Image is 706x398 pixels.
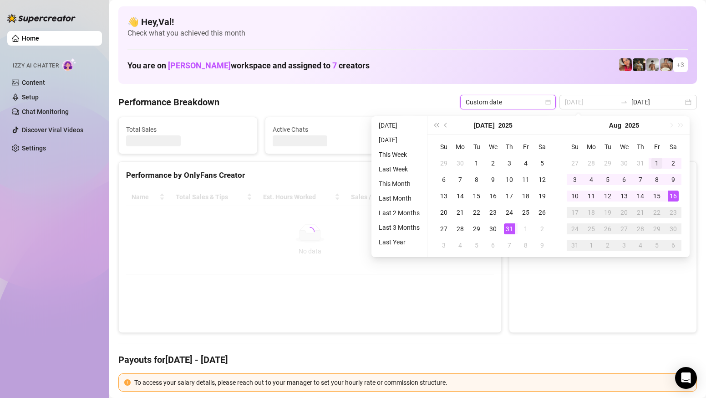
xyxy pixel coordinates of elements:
[602,223,613,234] div: 26
[455,207,466,218] div: 21
[569,240,580,251] div: 31
[436,155,452,171] td: 2025-06-29
[504,240,515,251] div: 7
[632,204,649,221] td: 2025-08-21
[452,237,468,253] td: 2025-08-04
[485,155,501,171] td: 2025-07-02
[452,188,468,204] td: 2025-07-14
[619,58,632,71] img: Vanessa
[602,240,613,251] div: 2
[13,62,59,70] span: Izzy AI Chatter
[520,191,531,202] div: 18
[583,139,599,155] th: Mo
[375,237,423,248] li: Last Year
[619,158,630,169] div: 30
[665,221,681,237] td: 2025-08-30
[586,223,597,234] div: 25
[651,158,662,169] div: 1
[22,145,46,152] a: Settings
[569,158,580,169] div: 27
[620,98,628,106] span: to
[504,223,515,234] div: 31
[518,221,534,237] td: 2025-08-01
[473,116,494,134] button: Choose a month
[567,188,583,204] td: 2025-08-10
[436,221,452,237] td: 2025-07-27
[485,171,501,188] td: 2025-07-09
[62,58,76,71] img: AI Chatter
[520,174,531,185] div: 11
[651,240,662,251] div: 5
[468,221,485,237] td: 2025-07-29
[649,237,665,253] td: 2025-09-05
[452,204,468,221] td: 2025-07-21
[126,169,494,181] div: Performance by OnlyFans Creator
[134,377,691,388] div: To access your salary details, please reach out to your manager to set your hourly rate or commis...
[668,158,679,169] div: 2
[488,223,498,234] div: 30
[488,174,498,185] div: 9
[126,124,250,134] span: Total Sales
[468,204,485,221] td: 2025-07-22
[632,221,649,237] td: 2025-08-28
[632,237,649,253] td: 2025-09-04
[518,188,534,204] td: 2025-07-18
[455,223,466,234] div: 28
[632,171,649,188] td: 2025-08-07
[567,155,583,171] td: 2025-07-27
[501,171,518,188] td: 2025-07-10
[651,174,662,185] div: 8
[534,204,550,221] td: 2025-07-26
[22,126,83,134] a: Discover Viral Videos
[438,240,449,251] div: 3
[22,93,39,101] a: Setup
[665,155,681,171] td: 2025-08-02
[599,221,616,237] td: 2025-08-26
[632,155,649,171] td: 2025-07-31
[675,367,697,389] div: Open Intercom Messenger
[127,16,688,28] h4: 👋 Hey, Val !
[537,207,548,218] div: 26
[646,58,659,71] img: aussieboy_j
[431,116,441,134] button: Last year (Control + left)
[22,35,39,42] a: Home
[520,223,531,234] div: 1
[619,223,630,234] div: 27
[602,158,613,169] div: 29
[545,99,551,105] span: calendar
[168,61,231,70] span: [PERSON_NAME]
[649,155,665,171] td: 2025-08-01
[504,207,515,218] div: 24
[375,193,423,204] li: Last Month
[567,171,583,188] td: 2025-08-03
[518,155,534,171] td: 2025-07-04
[616,139,632,155] th: We
[569,174,580,185] div: 3
[583,221,599,237] td: 2025-08-25
[455,158,466,169] div: 30
[665,188,681,204] td: 2025-08-16
[537,240,548,251] div: 9
[534,155,550,171] td: 2025-07-05
[471,158,482,169] div: 1
[455,174,466,185] div: 7
[127,28,688,38] span: Check what you achieved this month
[635,207,646,218] div: 21
[485,188,501,204] td: 2025-07-16
[537,223,548,234] div: 2
[665,204,681,221] td: 2025-08-23
[569,207,580,218] div: 17
[599,171,616,188] td: 2025-08-05
[619,174,630,185] div: 6
[485,237,501,253] td: 2025-08-06
[304,225,316,238] span: loading
[375,222,423,233] li: Last 3 Months
[599,204,616,221] td: 2025-08-19
[567,221,583,237] td: 2025-08-24
[488,240,498,251] div: 6
[273,124,396,134] span: Active Chats
[534,237,550,253] td: 2025-08-09
[567,237,583,253] td: 2025-08-31
[586,158,597,169] div: 28
[649,221,665,237] td: 2025-08-29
